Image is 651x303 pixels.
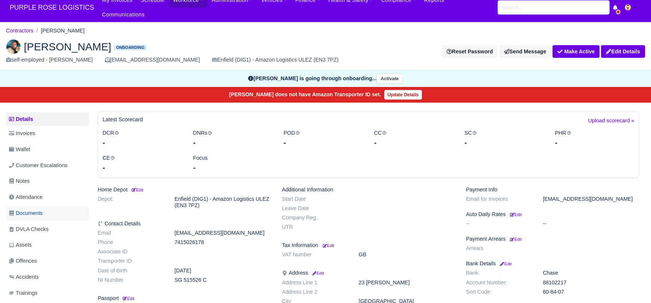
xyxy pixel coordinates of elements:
[188,154,278,173] div: Focus
[353,252,460,258] dd: GB
[97,154,188,173] div: CE
[6,238,89,252] a: Assets
[0,33,651,71] div: Omon Aikhuele
[276,215,353,221] dt: Company Reg.
[614,267,651,303] iframe: Chat Widget
[92,249,169,255] dt: Associate ID
[97,129,188,148] div: DCR
[601,45,645,58] a: Edit Details
[9,145,30,154] span: Wallet
[466,236,639,242] h6: Payment Arrears
[169,196,276,209] dd: Enfield (DIG1) - Amazon Logistics ULEZ (EN3 7PZ)
[6,142,89,157] a: Wallet
[103,137,182,148] div: -
[460,270,537,276] dt: Bank:
[188,129,278,148] div: DNRs
[6,28,34,34] a: Contractors
[122,295,134,301] a: Edit
[92,258,169,264] dt: Transporter ID
[498,0,610,15] input: Search...
[278,129,369,148] div: POD
[499,260,511,266] a: Edit
[9,177,29,185] span: Notes
[103,162,182,173] div: -
[508,236,522,242] a: Edit
[466,187,639,193] h6: Payment Info
[34,26,85,35] li: [PERSON_NAME]
[103,116,143,123] h6: Latest Scorecard
[105,56,200,64] div: [EMAIL_ADDRESS][DOMAIN_NAME]
[588,116,634,129] a: Upload scorecard »
[9,161,68,170] span: Customer Escalations
[9,273,39,281] span: Accidents
[460,221,537,227] dt: --
[553,45,600,58] button: Make Active
[9,225,48,234] span: DVLA Checks
[6,126,89,141] a: Invoices
[282,270,455,276] h6: Address
[9,129,35,138] span: Invoices
[98,7,149,22] a: Communications
[169,277,276,283] dd: SG 515526 C
[555,137,635,148] div: -
[459,129,550,148] div: SC
[212,56,338,64] div: Enfield (DIG1) - Amazon Logistics ULEZ (EN3 7PZ)
[6,158,89,173] a: Customer Escalations
[282,187,455,193] h6: Additional Information
[460,245,537,252] dt: Arrears
[323,243,334,248] small: Edit
[6,0,98,15] a: PURPLE ROSE LOGISTICS
[499,45,551,58] a: Send Message
[6,206,89,221] a: Documents
[92,277,169,283] dt: NI Number
[92,268,169,274] dt: Date of Birth
[276,252,353,258] dt: VAT Number
[353,279,460,286] dd: 23 [PERSON_NAME]
[276,279,353,286] dt: Address Line 1
[6,190,89,204] a: Attendance
[510,212,522,217] small: Edit
[369,129,459,148] div: CC
[131,187,143,193] a: Edit
[169,239,276,246] dd: 7415026178
[122,296,134,301] small: Edit
[92,239,169,246] dt: Phone
[442,45,498,58] button: Reset Password
[98,187,271,193] h6: Home Depot
[384,90,422,100] a: Update Details
[24,41,111,52] span: [PERSON_NAME]
[6,254,89,268] a: Offences
[460,289,537,295] dt: Sort Code:
[537,279,645,286] dd: 88102217
[466,260,639,267] h6: Bank Details
[460,279,537,286] dt: Account Number:
[98,221,271,227] h6: Contact Details
[311,270,324,276] a: Edit
[537,270,645,276] dd: Chase
[98,295,271,302] h6: Passport
[169,230,276,236] dd: [EMAIL_ADDRESS][DOMAIN_NAME]
[282,242,455,249] h6: Tax Information
[9,289,37,297] span: Trainings
[114,45,146,50] span: Onboarding
[9,193,43,202] span: Attendance
[510,237,522,241] small: Edit
[464,137,544,148] div: -
[6,56,93,64] div: self-employed - [PERSON_NAME]
[9,241,32,249] span: Assets
[6,112,89,126] a: Details
[537,196,645,202] dd: [EMAIL_ADDRESS][DOMAIN_NAME]
[460,196,537,202] dt: Email for Invoices
[550,129,640,148] div: PHR
[276,196,353,202] dt: Start Date
[193,162,273,173] div: -
[284,137,363,148] div: -
[6,222,89,237] a: DVLA Checks
[9,257,37,265] span: Offences
[376,74,403,84] button: Activate
[321,242,334,248] a: Edit
[92,196,169,209] dt: Depot:
[537,289,645,295] dd: 60-84-07
[131,188,143,192] small: Edit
